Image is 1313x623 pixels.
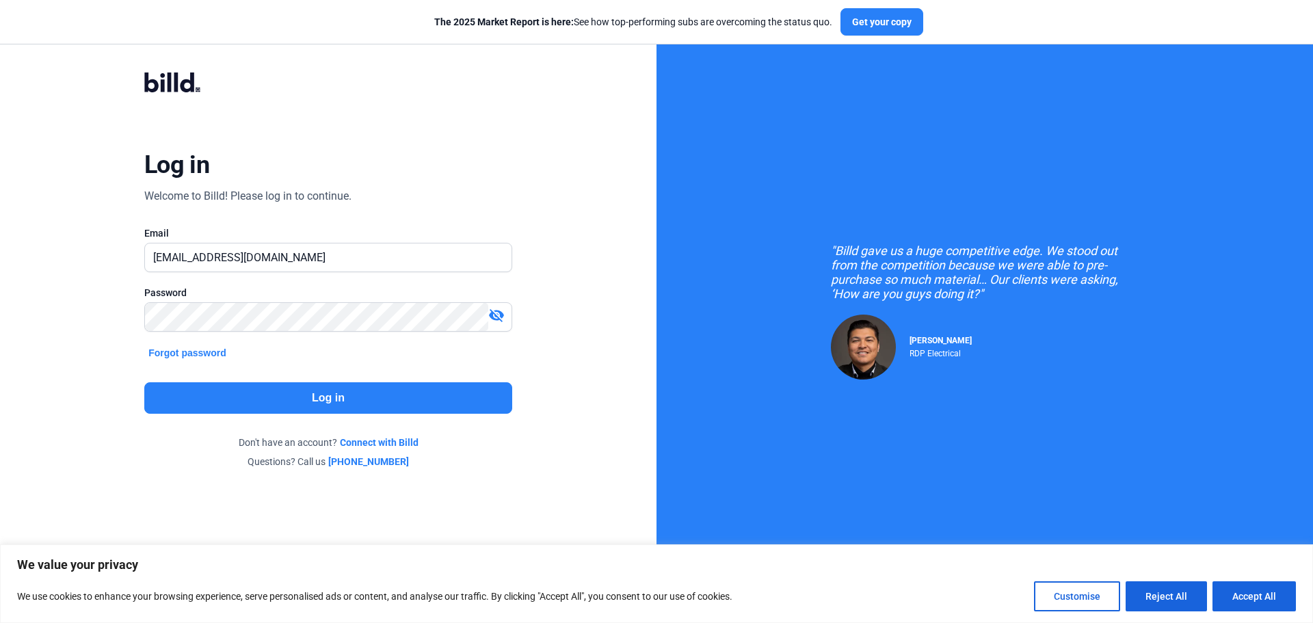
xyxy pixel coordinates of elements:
button: Get your copy [840,8,923,36]
div: Don't have an account? [144,436,512,449]
div: Log in [144,150,209,180]
span: The 2025 Market Report is here: [434,16,574,27]
a: [PHONE_NUMBER] [328,455,409,468]
a: Connect with Billd [340,436,419,449]
img: Raul Pacheco [831,315,896,380]
button: Customise [1034,581,1120,611]
button: Reject All [1126,581,1207,611]
mat-icon: visibility_off [488,307,505,323]
div: RDP Electrical [910,345,972,358]
div: "Billd gave us a huge competitive edge. We stood out from the competition because we were able to... [831,243,1139,301]
button: Log in [144,382,512,414]
button: Forgot password [144,345,230,360]
div: Password [144,286,512,300]
span: [PERSON_NAME] [910,336,972,345]
div: Email [144,226,512,240]
div: Welcome to Billd! Please log in to continue. [144,188,352,204]
button: Accept All [1212,581,1296,611]
div: Questions? Call us [144,455,512,468]
p: We value your privacy [17,557,1296,573]
p: We use cookies to enhance your browsing experience, serve personalised ads or content, and analys... [17,588,732,605]
div: See how top-performing subs are overcoming the status quo. [434,15,832,29]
